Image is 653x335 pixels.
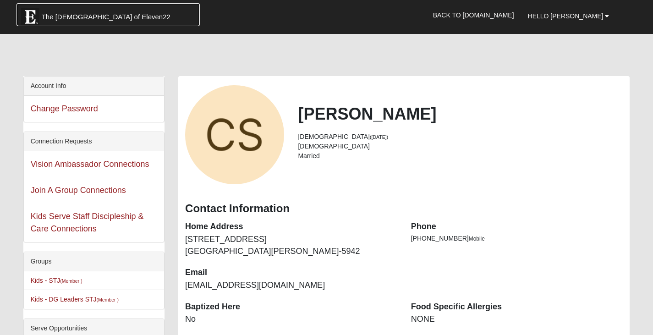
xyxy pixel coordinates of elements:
[469,236,485,242] span: Mobile
[60,278,82,284] small: (Member )
[42,12,170,22] span: The [DEMOGRAPHIC_DATA] of Eleven22
[298,132,623,142] li: [DEMOGRAPHIC_DATA]
[24,132,164,151] div: Connection Requests
[521,5,616,27] a: Hello [PERSON_NAME]
[411,221,623,233] dt: Phone
[185,85,284,184] a: View Fullsize Photo
[24,77,164,96] div: Account Info
[185,202,623,215] h3: Contact Information
[31,277,82,284] a: Kids - STJ(Member )
[185,301,397,313] dt: Baptized Here
[24,252,164,271] div: Groups
[21,8,39,26] img: Eleven22 logo
[185,234,397,257] dd: [STREET_ADDRESS] [GEOGRAPHIC_DATA][PERSON_NAME]-5942
[16,3,200,26] a: The [DEMOGRAPHIC_DATA] of Eleven22
[31,186,126,195] a: Join A Group Connections
[185,280,397,291] dd: [EMAIL_ADDRESS][DOMAIN_NAME]
[298,104,623,124] h2: [PERSON_NAME]
[370,134,388,140] small: ([DATE])
[97,297,119,302] small: (Member )
[298,142,623,151] li: [DEMOGRAPHIC_DATA]
[411,313,623,325] dd: NONE
[298,151,623,161] li: Married
[31,104,98,113] a: Change Password
[185,313,397,325] dd: No
[528,12,604,20] span: Hello [PERSON_NAME]
[31,159,149,169] a: Vision Ambassador Connections
[31,296,119,303] a: Kids - DG Leaders STJ(Member )
[426,4,521,27] a: Back to [DOMAIN_NAME]
[31,212,144,233] a: Kids Serve Staff Discipleship & Care Connections
[185,221,397,233] dt: Home Address
[411,234,623,243] li: [PHONE_NUMBER]
[411,301,623,313] dt: Food Specific Allergies
[185,267,397,279] dt: Email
